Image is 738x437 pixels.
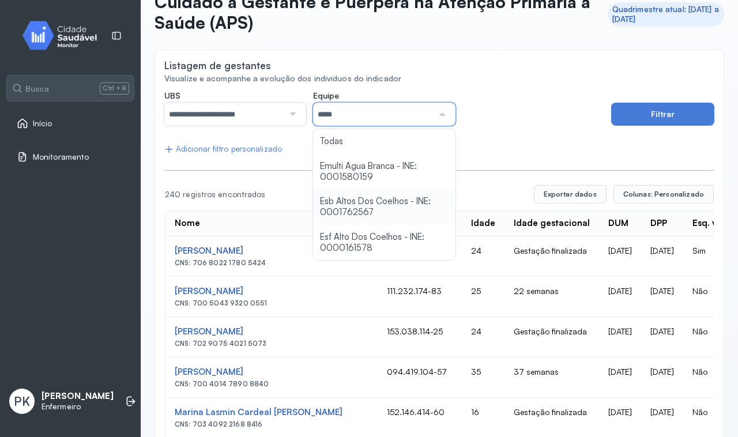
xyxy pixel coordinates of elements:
span: Ctrl + K [100,82,129,94]
div: CNS: 702 9075 4021 5073 [175,340,368,348]
div: [PERSON_NAME] [175,326,368,337]
td: [DATE] [599,317,641,357]
div: CNS: 700 5043 9320 0551 [175,299,368,307]
p: [PERSON_NAME] [42,391,114,402]
li: Esb Altos Dos Coelhos - INE: 0001762567 [313,189,455,225]
div: CNS: 700 4014 7890 8840 [175,380,368,388]
div: DPP [650,218,667,229]
td: 153.038.114-25 [378,317,462,357]
button: Exportar dados [534,185,607,204]
div: Idade [471,218,495,229]
div: 240 registros encontrados [165,190,525,199]
div: Marina Lasmin Cardeal [PERSON_NAME] [175,407,368,418]
div: Idade gestacional [514,218,590,229]
td: [DATE] [641,357,683,398]
span: PK [14,394,30,409]
li: Esf Alto Dos Coelhos - INE: 0000161578 [313,225,455,261]
td: 111.232.174-83 [378,277,462,317]
td: 24 [462,317,504,357]
td: 35 [462,357,504,398]
div: CNS: 706 8022 1780 5424 [175,259,368,267]
span: Início [33,119,52,129]
td: [DATE] [641,236,683,277]
li: Todas [313,129,455,154]
button: Filtrar [611,103,714,126]
td: 25 [462,277,504,317]
a: Monitoramento [17,151,124,163]
span: Colunas: Personalizado [623,190,704,199]
button: Colunas: Personalizado [613,185,714,204]
div: [PERSON_NAME] [175,367,368,378]
li: Emulti Agua Branca - INE: 0001580159 [313,154,455,190]
div: Nome [175,218,200,229]
td: [DATE] [599,357,641,398]
div: Listagem de gestantes [164,59,271,71]
img: monitor.svg [12,18,116,52]
span: Monitoramento [33,152,89,162]
div: DUM [608,218,628,229]
td: 22 semanas [504,277,599,317]
td: Gestação finalizada [504,236,599,277]
span: Equipe [313,91,339,101]
span: UBS [164,91,180,101]
div: [PERSON_NAME] [175,246,368,257]
td: Gestação finalizada [504,317,599,357]
p: Enfermeiro [42,402,114,412]
td: [DATE] [599,236,641,277]
div: Visualize e acompanhe a evolução dos indivíduos do indicador [164,74,714,84]
span: Busca [25,84,49,94]
td: [DATE] [641,277,683,317]
div: Adicionar filtro personalizado [164,144,282,154]
td: [DATE] [641,317,683,357]
td: 37 semanas [504,357,599,398]
div: Quadrimestre atual: [DATE] a [DATE] [612,5,720,24]
div: [PERSON_NAME] [175,286,368,297]
a: Início [17,118,124,129]
td: 24 [462,236,504,277]
td: [DATE] [599,277,641,317]
td: 094.419.104-57 [378,357,462,398]
div: CNS: 703 4092 2168 8416 [175,420,368,428]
